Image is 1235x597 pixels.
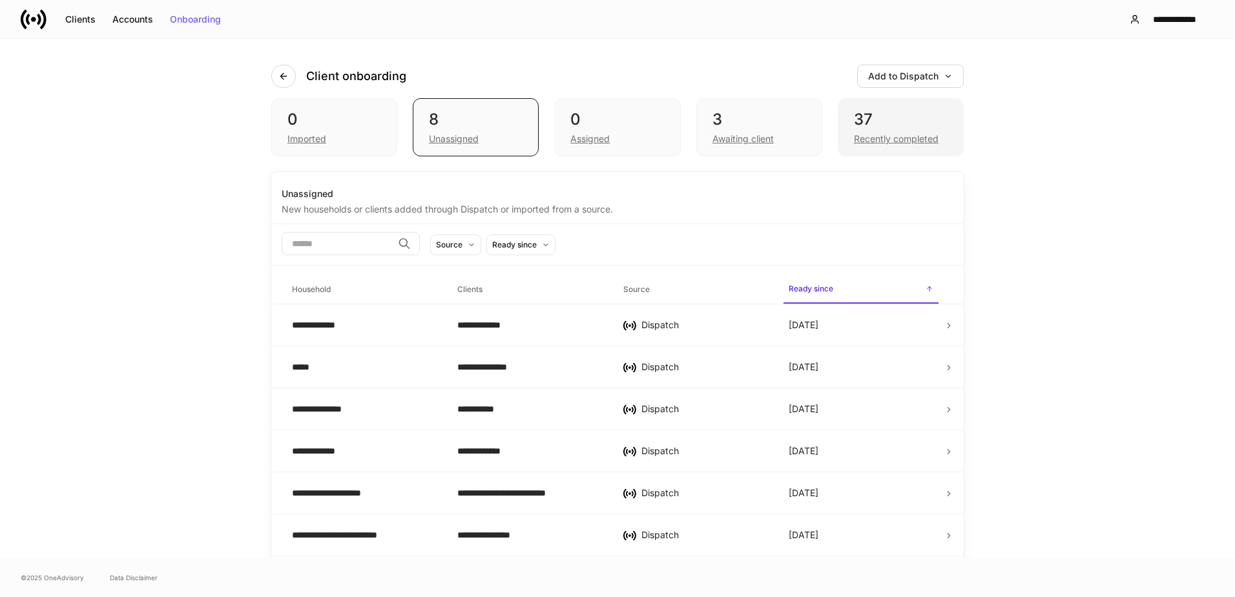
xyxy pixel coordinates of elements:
[857,65,964,88] button: Add to Dispatch
[492,238,537,251] div: Ready since
[282,200,953,216] div: New households or clients added through Dispatch or imported from a source.
[712,109,806,130] div: 3
[457,283,483,295] h6: Clients
[641,445,768,457] div: Dispatch
[486,235,555,255] button: Ready since
[413,98,539,156] div: 8Unassigned
[641,361,768,373] div: Dispatch
[292,283,331,295] h6: Household
[452,277,607,303] span: Clients
[430,235,481,255] button: Source
[789,403,818,415] p: [DATE]
[641,487,768,499] div: Dispatch
[306,68,406,84] h4: Client onboarding
[570,109,664,130] div: 0
[21,572,84,583] span: © 2025 OneAdvisory
[429,132,479,145] div: Unassigned
[784,276,939,304] span: Ready since
[623,283,650,295] h6: Source
[854,109,948,130] div: 37
[112,15,153,24] div: Accounts
[789,445,818,457] p: [DATE]
[436,238,462,251] div: Source
[570,132,610,145] div: Assigned
[838,98,964,156] div: 37Recently completed
[65,15,96,24] div: Clients
[641,529,768,541] div: Dispatch
[789,487,818,499] p: [DATE]
[789,529,818,541] p: [DATE]
[789,282,833,295] h6: Ready since
[170,15,221,24] div: Onboarding
[287,277,442,303] span: Household
[696,98,822,156] div: 3Awaiting client
[287,132,326,145] div: Imported
[854,132,939,145] div: Recently completed
[271,98,397,156] div: 0Imported
[554,98,680,156] div: 0Assigned
[57,9,104,30] button: Clients
[429,109,523,130] div: 8
[641,403,768,415] div: Dispatch
[104,9,161,30] button: Accounts
[110,572,158,583] a: Data Disclaimer
[161,9,229,30] button: Onboarding
[282,187,953,200] div: Unassigned
[618,277,773,303] span: Source
[712,132,774,145] div: Awaiting client
[641,319,768,331] div: Dispatch
[789,319,818,331] p: [DATE]
[868,72,953,81] div: Add to Dispatch
[789,361,818,373] p: [DATE]
[287,109,381,130] div: 0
